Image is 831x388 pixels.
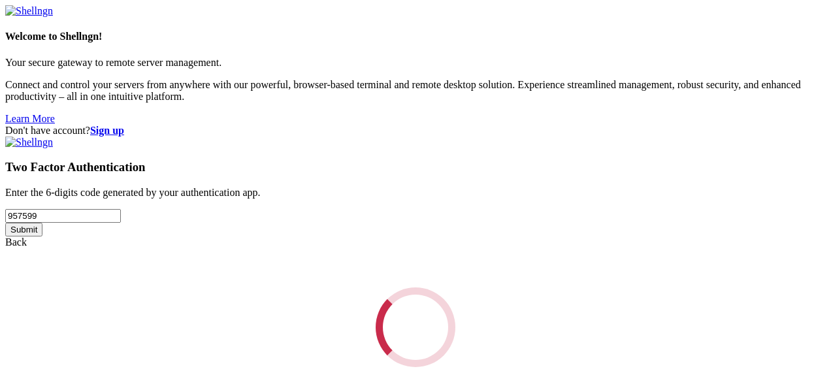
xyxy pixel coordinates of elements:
a: Sign up [90,125,124,136]
input: Two factor code [5,209,121,223]
img: Shellngn [5,137,53,148]
div: Don't have account? [5,125,826,137]
div: Loading... [376,287,455,367]
p: Enter the 6-digits code generated by your authentication app. [5,187,826,199]
a: Back [5,236,27,248]
a: Learn More [5,113,55,124]
p: Your secure gateway to remote server management. [5,57,826,69]
img: Shellngn [5,5,53,17]
input: Submit [5,223,42,236]
h4: Welcome to Shellngn! [5,31,826,42]
p: Connect and control your servers from anywhere with our powerful, browser-based terminal and remo... [5,79,826,103]
h3: Two Factor Authentication [5,160,826,174]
